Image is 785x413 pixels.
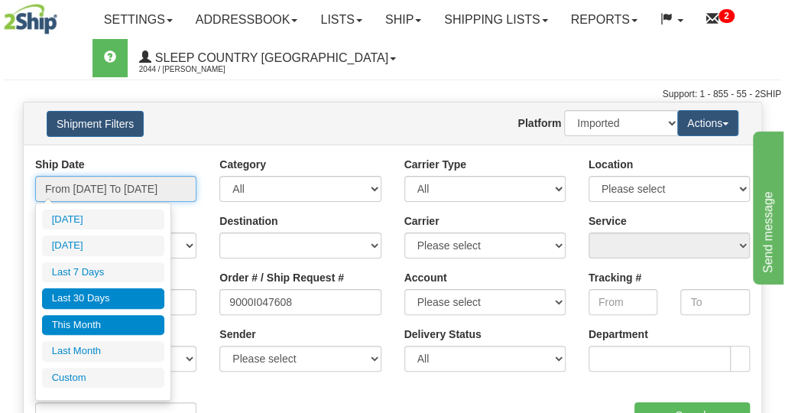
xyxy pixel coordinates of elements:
[184,1,310,39] a: Addressbook
[374,1,433,39] a: Ship
[404,157,466,172] label: Carrier Type
[589,327,648,342] label: Department
[4,88,781,101] div: Support: 1 - 855 - 55 - 2SHIP
[42,262,164,283] li: Last 7 Days
[309,1,373,39] a: Lists
[11,9,141,28] div: Send message
[42,236,164,256] li: [DATE]
[92,1,184,39] a: Settings
[560,1,649,39] a: Reports
[42,368,164,389] li: Custom
[680,289,750,315] input: To
[42,210,164,230] li: [DATE]
[151,51,388,64] span: Sleep Country [GEOGRAPHIC_DATA]
[219,327,255,342] label: Sender
[404,270,447,285] label: Account
[4,4,57,34] img: logo2044.jpg
[219,213,277,229] label: Destination
[589,289,658,315] input: From
[47,111,144,137] button: Shipment Filters
[719,9,735,23] sup: 2
[42,315,164,336] li: This Month
[677,110,738,136] button: Actions
[589,213,627,229] label: Service
[695,1,746,39] a: 2
[404,327,482,342] label: Delivery Status
[128,39,407,77] a: Sleep Country [GEOGRAPHIC_DATA] 2044 / [PERSON_NAME]
[42,341,164,362] li: Last Month
[35,157,85,172] label: Ship Date
[589,270,641,285] label: Tracking #
[433,1,559,39] a: Shipping lists
[219,157,266,172] label: Category
[404,213,440,229] label: Carrier
[139,62,254,77] span: 2044 / [PERSON_NAME]
[219,270,344,285] label: Order # / Ship Request #
[517,115,561,131] label: Platform
[42,288,164,309] li: Last 30 Days
[750,128,783,285] iframe: chat widget
[589,157,633,172] label: Location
